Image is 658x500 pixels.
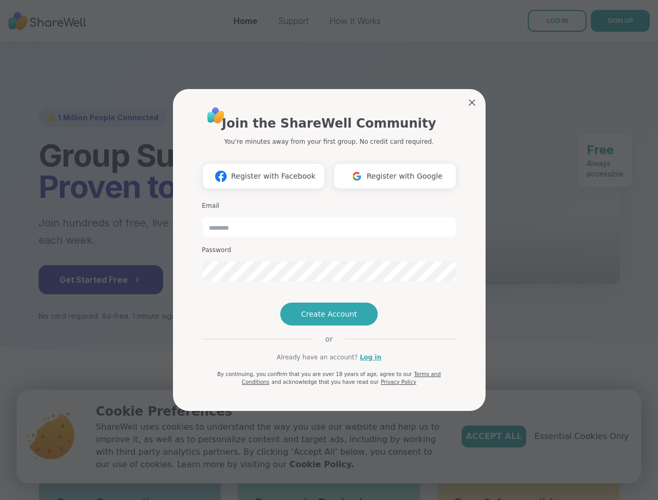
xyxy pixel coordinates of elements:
img: ShareWell Logomark [347,167,367,186]
span: Already have an account? [277,353,358,362]
button: Create Account [280,303,378,326]
span: By continuing, you confirm that you are over 18 years of age, agree to our [217,371,412,377]
button: Register with Facebook [202,163,325,189]
span: and acknowledge that you have read our [271,379,379,385]
p: You're minutes away from your first group. No credit card required. [224,137,433,146]
h1: Join the ShareWell Community [222,114,436,133]
span: Create Account [301,309,357,319]
h3: Password [202,246,456,255]
img: ShareWell Logo [204,104,228,127]
img: ShareWell Logomark [211,167,231,186]
span: Register with Facebook [231,171,315,182]
span: Register with Google [367,171,443,182]
a: Log in [360,353,381,362]
button: Register with Google [333,163,456,189]
h3: Email [202,202,456,210]
a: Privacy Policy [381,379,416,385]
span: or [313,334,345,344]
a: Terms and Conditions [242,371,441,385]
